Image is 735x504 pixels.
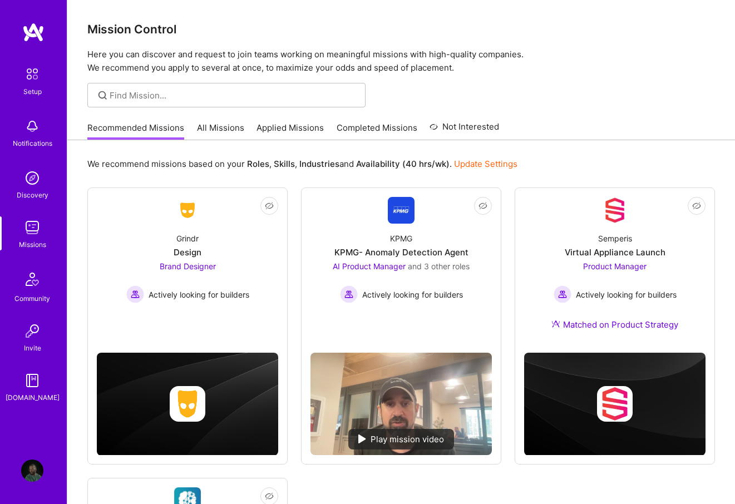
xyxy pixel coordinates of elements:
img: User Avatar [21,459,43,482]
div: Semperis [598,233,632,244]
img: Actively looking for builders [554,285,571,303]
div: KPMG [390,233,412,244]
img: teamwork [21,216,43,239]
div: Setup [23,86,42,97]
img: Company logo [597,386,633,422]
span: Product Manager [583,261,647,271]
span: Actively looking for builders [149,289,249,300]
a: All Missions [197,122,244,140]
a: Recommended Missions [87,122,184,140]
div: Missions [19,239,46,250]
a: Not Interested [430,120,499,140]
span: Actively looking for builders [576,289,677,300]
div: Virtual Appliance Launch [565,246,665,258]
div: KPMG- Anomaly Detection Agent [334,246,468,258]
div: Matched on Product Strategy [551,319,678,330]
img: Company Logo [388,197,415,224]
img: Actively looking for builders [126,285,144,303]
img: Community [19,266,46,293]
b: Roles [247,159,269,169]
img: Ateam Purple Icon [551,319,560,328]
a: Company LogoSemperisVirtual Appliance LaunchProduct Manager Actively looking for buildersActively... [524,197,706,344]
div: Discovery [17,189,48,201]
a: Applied Missions [256,122,324,140]
i: icon EyeClosed [265,492,274,501]
a: Company LogoGrindrDesignBrand Designer Actively looking for buildersActively looking for builders [97,197,278,322]
p: Here you can discover and request to join teams working on meaningful missions with high-quality ... [87,48,715,75]
img: cover [97,353,278,455]
div: Play mission video [348,429,454,449]
span: Actively looking for builders [362,289,463,300]
div: Invite [24,342,41,354]
a: Completed Missions [337,122,417,140]
div: Grindr [176,233,199,244]
img: Company logo [170,386,205,422]
h3: Mission Control [87,22,715,36]
i: icon EyeClosed [692,201,701,210]
img: guide book [21,369,43,392]
span: AI Product Manager [333,261,406,271]
div: Notifications [13,137,52,149]
img: Company Logo [174,200,201,220]
i: icon EyeClosed [479,201,487,210]
img: Actively looking for builders [340,285,358,303]
div: Design [174,246,201,258]
i: icon EyeClosed [265,201,274,210]
input: Find Mission... [110,90,357,101]
img: bell [21,115,43,137]
img: logo [22,22,45,42]
img: setup [21,62,44,86]
div: Community [14,293,50,304]
img: cover [524,353,706,455]
p: We recommend missions based on your , , and . [87,158,517,170]
i: icon SearchGrey [96,89,109,102]
span: and 3 other roles [408,261,470,271]
img: Company Logo [601,197,628,224]
div: [DOMAIN_NAME] [6,392,60,403]
a: Update Settings [454,159,517,169]
img: No Mission [310,353,492,454]
a: User Avatar [18,459,46,482]
a: Company LogoKPMGKPMG- Anomaly Detection AgentAI Product Manager and 3 other rolesActively looking... [310,197,492,344]
b: Industries [299,159,339,169]
b: Skills [274,159,295,169]
img: discovery [21,167,43,189]
img: Invite [21,320,43,342]
b: Availability (40 hrs/wk) [356,159,450,169]
span: Brand Designer [160,261,216,271]
img: play [358,434,366,443]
